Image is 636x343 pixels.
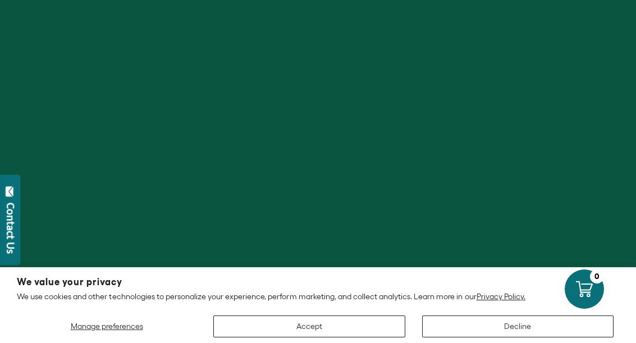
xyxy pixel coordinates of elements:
[5,203,16,254] div: Contact Us
[477,292,525,301] a: Privacy Policy.
[17,277,619,287] h2: We value your privacy
[17,291,619,301] p: We use cookies and other technologies to personalize your experience, perform marketing, and coll...
[71,322,143,331] span: Manage preferences
[213,315,405,337] button: Accept
[590,269,604,283] div: 0
[422,315,614,337] button: Decline
[17,315,196,337] button: Manage preferences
